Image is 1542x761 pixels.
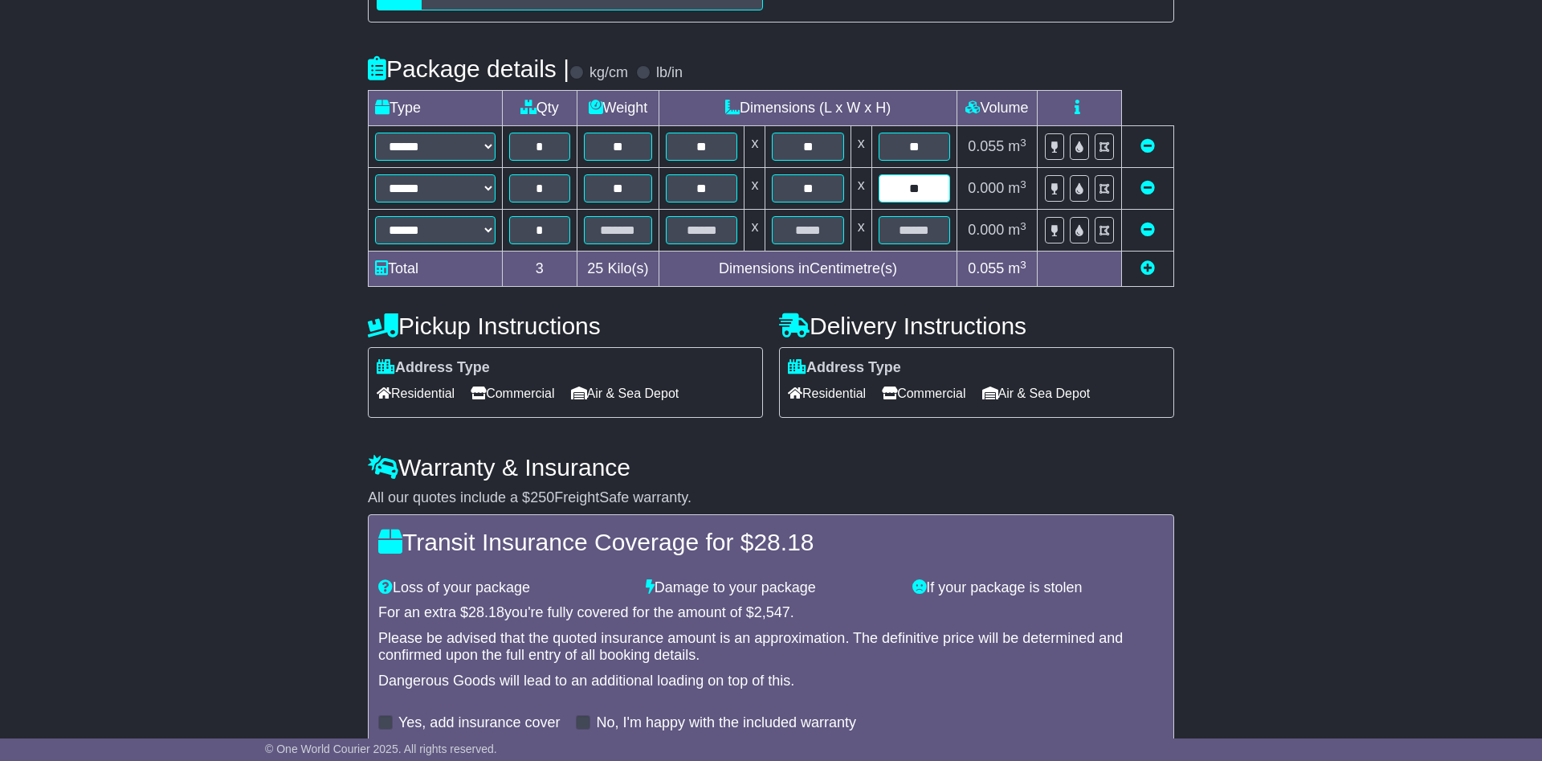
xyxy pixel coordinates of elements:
span: 0.000 [968,222,1004,238]
label: kg/cm [589,64,628,82]
span: Air & Sea Depot [982,381,1091,406]
h4: Package details | [368,55,569,82]
h4: Transit Insurance Coverage for $ [378,529,1164,555]
span: Commercial [471,381,554,406]
td: x [851,168,871,210]
span: 25 [587,260,603,276]
td: x [851,210,871,252]
span: m [1008,222,1026,238]
div: Dangerous Goods will lead to an additional loading on top of this. [378,673,1164,690]
div: For an extra $ you're fully covered for the amount of $ . [378,604,1164,622]
a: Remove this item [1140,138,1155,154]
sup: 3 [1020,259,1026,271]
label: Yes, add insurance cover [398,714,560,732]
td: x [744,210,765,252]
div: If your package is stolen [904,579,1172,597]
sup: 3 [1020,137,1026,149]
span: m [1008,180,1026,196]
span: m [1008,260,1026,276]
sup: 3 [1020,220,1026,232]
td: Type [369,91,503,126]
td: Volume [957,91,1037,126]
label: No, I'm happy with the included warranty [596,714,856,732]
span: © One World Courier 2025. All rights reserved. [265,743,497,755]
h4: Delivery Instructions [779,313,1174,339]
span: m [1008,138,1026,154]
span: 2,547 [754,604,790,620]
h4: Warranty & Insurance [368,454,1174,481]
label: Address Type [377,359,490,377]
span: 0.055 [968,138,1004,154]
span: 0.055 [968,260,1004,276]
td: Total [369,252,503,287]
sup: 3 [1020,178,1026,190]
td: x [851,126,871,168]
td: Dimensions (L x W x H) [659,91,957,126]
td: Weight [577,91,659,126]
span: Commercial [882,381,965,406]
span: Residential [377,381,455,406]
td: 3 [503,252,577,287]
span: 0.000 [968,180,1004,196]
a: Remove this item [1140,222,1155,238]
div: Please be advised that the quoted insurance amount is an approximation. The definitive price will... [378,630,1164,665]
span: Air & Sea Depot [571,381,679,406]
div: All our quotes include a $ FreightSafe warranty. [368,489,1174,507]
h4: Pickup Instructions [368,313,763,339]
a: Remove this item [1140,180,1155,196]
td: Qty [503,91,577,126]
label: Address Type [788,359,901,377]
span: 28.18 [753,529,814,555]
span: Residential [788,381,866,406]
span: 28.18 [468,604,504,620]
a: Add new item [1140,260,1155,276]
td: x [744,126,765,168]
td: Dimensions in Centimetre(s) [659,252,957,287]
label: lb/in [656,64,683,82]
span: 250 [530,489,554,505]
td: Kilo(s) [577,252,659,287]
td: x [744,168,765,210]
div: Damage to your package [638,579,905,597]
div: Loss of your package [370,579,638,597]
